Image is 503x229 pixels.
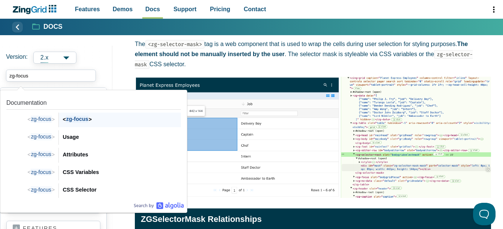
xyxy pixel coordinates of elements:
p: The tag is a web component that is used to wrap the cells during user selection for styling purpo... [135,39,491,70]
span: Contact [244,4,266,14]
input: search input [6,70,96,82]
span: < > [28,169,55,176]
img: Image of the DOM relationship for the zg-selector-mask web component tag [135,77,491,198]
span: Version: [6,52,28,64]
span: < > [28,133,55,140]
a: Link to the result [3,127,184,145]
span: Pricing [210,4,230,14]
strong: Docs [43,24,63,30]
a: Link to the result [3,145,184,162]
div: < > [63,115,181,124]
span: Docs [145,4,160,14]
span: zg-focus [31,116,52,123]
div: CSS Selector [63,185,181,194]
iframe: Help Scout Beacon - Open [473,203,496,225]
a: Link to the result [3,163,184,180]
a: Link to the result [3,93,184,127]
a: Link to the result [3,180,184,198]
code: <zg-selector-mask> [145,40,204,49]
span: Support [173,4,196,14]
label: Versions [6,52,106,64]
span: zg-focus [31,133,52,140]
div: Usage [63,132,181,141]
div: Attributes [63,150,181,159]
span: < > [28,151,55,158]
span: Demos [113,4,133,14]
span: zg-focus [66,116,89,123]
span: < > [28,116,55,123]
a: Algolia [134,202,184,210]
a: Docs [33,22,63,31]
div: CSS Variables [63,168,181,177]
span: zg-focus [31,169,52,176]
span: zg-focus [31,186,52,193]
strong: The element should not be manually inserted by the user [135,41,468,57]
a: ZingChart Logo. Click to return to the homepage [12,5,60,14]
span: zg-focus [31,151,52,158]
span: Documentation [6,100,47,106]
span: Features [75,4,100,14]
div: Search by [134,202,184,210]
span: < > [28,186,55,193]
